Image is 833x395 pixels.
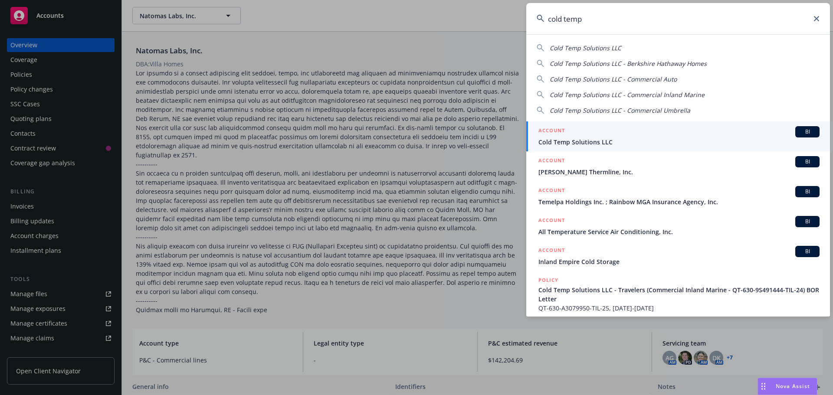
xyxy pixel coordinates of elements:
[538,137,820,147] span: Cold Temp Solutions LLC
[538,227,820,236] span: All Temperature Service Air Conditioning, Inc.
[538,246,565,256] h5: ACCOUNT
[799,248,816,255] span: BI
[538,126,565,137] h5: ACCOUNT
[526,211,830,241] a: ACCOUNTBIAll Temperature Service Air Conditioning, Inc.
[538,156,565,166] h5: ACCOUNT
[538,276,558,284] h5: POLICY
[526,3,830,34] input: Search...
[538,216,565,226] h5: ACCOUNT
[538,197,820,206] span: Temelpa Holdings Inc. ; Rainbow MGA Insurance Agency, Inc.
[799,218,816,225] span: BI
[550,106,690,114] span: Cold Temp Solutions LLC - Commercial Umbrella
[538,167,820,176] span: [PERSON_NAME] Thermline, Inc.
[758,378,769,395] div: Drag to move
[526,151,830,181] a: ACCOUNTBI[PERSON_NAME] Thermline, Inc.
[538,257,820,266] span: Inland Empire Cold Storage
[758,378,817,395] button: Nova Assist
[799,128,816,136] span: BI
[550,44,621,52] span: Cold Temp Solutions LLC
[550,75,677,83] span: Cold Temp Solutions LLC - Commercial Auto
[526,121,830,151] a: ACCOUNTBICold Temp Solutions LLC
[526,241,830,271] a: ACCOUNTBIInland Empire Cold Storage
[526,181,830,211] a: ACCOUNTBITemelpa Holdings Inc. ; Rainbow MGA Insurance Agency, Inc.
[538,285,820,304] span: Cold Temp Solutions LLC - Travelers (Commercial Inland Marine - QT-630-9S491444-TIL-24) BOR Letter
[799,188,816,196] span: BI
[538,186,565,196] h5: ACCOUNT
[550,59,707,68] span: Cold Temp Solutions LLC - Berkshire Hathaway Homes
[776,382,810,390] span: Nova Assist
[526,271,830,317] a: POLICYCold Temp Solutions LLC - Travelers (Commercial Inland Marine - QT-630-9S491444-TIL-24) BOR...
[799,158,816,166] span: BI
[550,91,705,99] span: Cold Temp Solutions LLC - Commercial Inland Marine
[538,304,820,313] span: QT-630-A3079950-TIL-25, [DATE]-[DATE]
